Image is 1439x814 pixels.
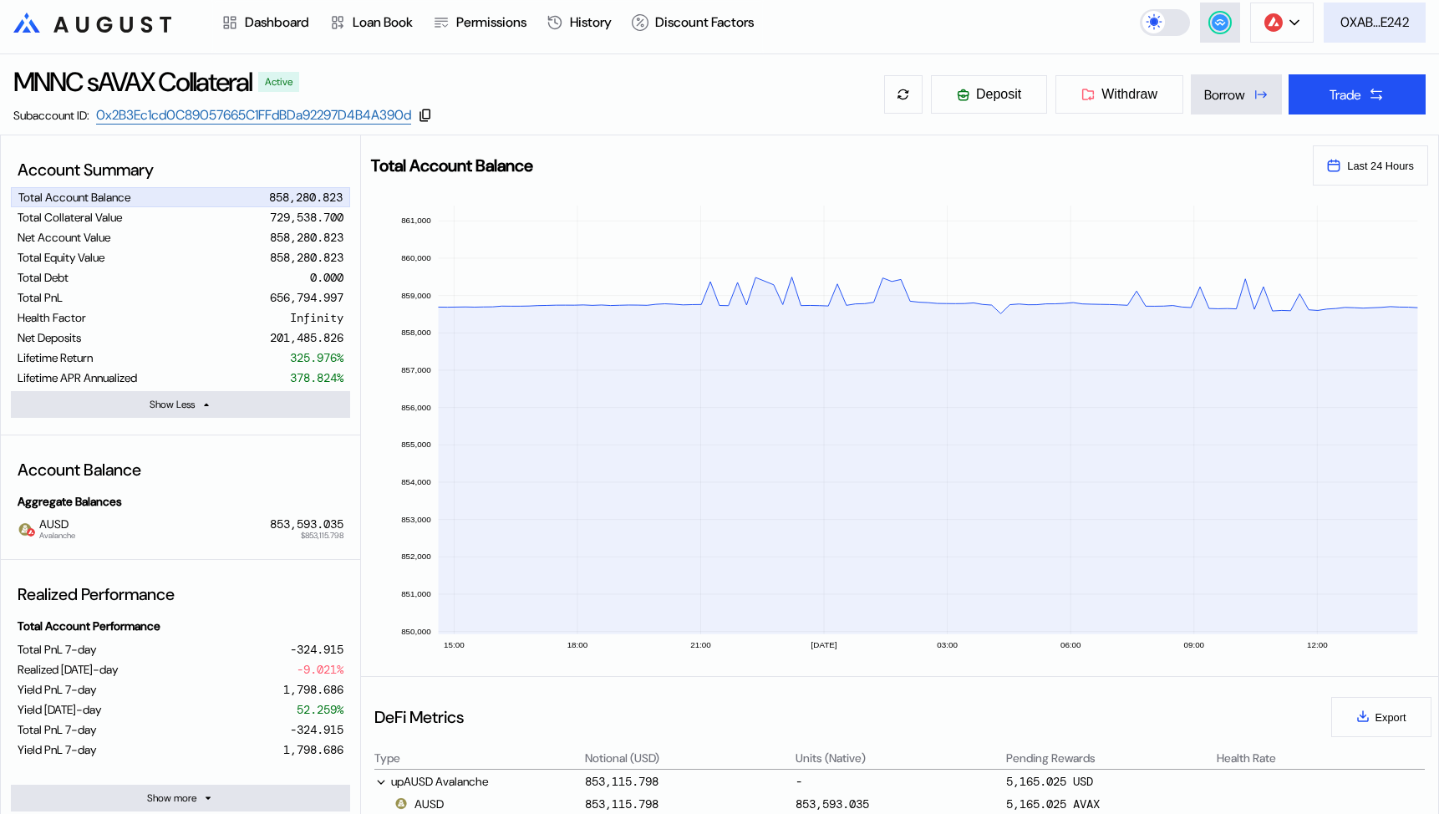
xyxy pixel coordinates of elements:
[18,290,63,305] div: Total PnL
[265,76,292,88] div: Active
[1006,773,1214,790] div: 5,165.025 USD
[401,440,431,450] text: 855,000
[18,230,110,245] div: Net Account Value
[456,13,526,31] div: Permissions
[11,391,350,418] button: Show Less
[570,13,612,31] div: History
[297,662,343,677] div: -9.021%
[374,773,582,790] div: upAUSD Avalanche
[11,785,350,811] button: Show more
[394,796,408,810] img: Circle_Agora_White_on_Olive_1080px.png
[283,682,343,697] div: 1,798.686
[353,13,413,31] div: Loan Book
[371,157,1300,174] h2: Total Account Balance
[11,452,350,487] div: Account Balance
[401,515,431,524] text: 853,000
[18,370,137,385] div: Lifetime APR Annualized
[374,706,464,728] div: DeFi Metrics
[283,742,343,757] div: 1,798.686
[1340,13,1409,31] div: 0XAB...E242
[401,291,431,300] text: 859,000
[18,310,86,325] div: Health Factor
[18,642,96,657] div: Total PnL 7-day
[270,250,343,265] div: 858,280.823
[13,64,252,99] div: MNNC sAVAX Collateral
[1375,711,1406,724] span: Export
[1183,640,1204,649] text: 09:00
[297,702,343,717] div: 52.259%
[585,774,658,789] div: 853,115.798
[567,640,587,649] text: 18:00
[1347,160,1414,172] span: Last 24 Hours
[401,328,431,337] text: 858,000
[147,791,196,805] div: Show more
[1191,74,1282,114] button: Borrow
[1264,13,1283,32] img: chain logo
[374,750,400,766] div: Type
[270,290,343,305] div: 656,794.997
[976,87,1021,102] span: Deposit
[18,210,122,225] div: Total Collateral Value
[1217,750,1276,766] div: Health Rate
[33,517,75,539] span: AUSD
[690,640,711,649] text: 21:00
[401,365,431,374] text: 857,000
[1331,697,1431,737] button: Export
[1204,86,1245,104] div: Borrow
[937,640,958,649] text: 03:00
[1307,640,1328,649] text: 12:00
[1330,86,1361,104] div: Trade
[930,74,1048,114] button: Deposit
[401,477,431,486] text: 854,000
[796,773,1004,790] div: -
[394,796,444,811] div: AUSD
[401,403,431,412] text: 856,000
[11,577,350,612] div: Realized Performance
[18,702,101,717] div: Yield [DATE]-day
[401,589,431,598] text: 851,000
[1060,640,1081,649] text: 06:00
[18,521,33,537] img: Circle_Agora_White_on_Olive_1080px.png
[1055,74,1184,114] button: Withdraw
[290,370,343,385] div: 378.824%
[585,750,659,766] div: Notional (USD)
[1313,145,1428,186] button: Last 24 Hours
[270,230,343,245] div: 858,280.823
[18,722,96,737] div: Total PnL 7-day
[27,528,35,537] img: svg%3e
[11,487,350,516] div: Aggregate Balances
[585,796,658,811] div: 853,115.798
[444,640,465,649] text: 15:00
[301,532,343,540] span: $853,115.798
[401,216,431,225] text: 861,000
[290,642,343,657] div: -324.915
[39,532,75,540] span: Avalanche
[13,108,89,123] div: Subaccount ID:
[811,640,836,649] text: [DATE]
[270,517,343,532] div: 853,593.035
[1006,750,1096,766] div: Pending Rewards
[655,13,754,31] div: Discount Factors
[270,330,343,345] div: 201,485.826
[290,350,343,365] div: 325.976%
[1006,796,1214,811] div: 5,165.025 AVAX
[310,270,343,285] div: 0.000
[18,742,96,757] div: Yield PnL 7-day
[401,253,431,262] text: 860,000
[401,627,431,636] text: 850,000
[18,190,130,205] div: Total Account Balance
[796,750,866,766] div: Units (Native)
[290,310,343,325] div: Infinity
[18,330,81,345] div: Net Deposits
[150,398,195,411] div: Show Less
[18,350,93,365] div: Lifetime Return
[1289,74,1426,114] button: Trade
[245,13,309,31] div: Dashboard
[18,270,69,285] div: Total Debt
[96,106,411,125] a: 0x2B3Ec1cd0C89057665C1FFdBDa92297D4B4A390d
[11,152,350,187] div: Account Summary
[270,210,343,225] div: 729,538.700
[1324,3,1426,43] button: 0XAB...E242
[1250,3,1314,43] button: chain logo
[18,682,96,697] div: Yield PnL 7-day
